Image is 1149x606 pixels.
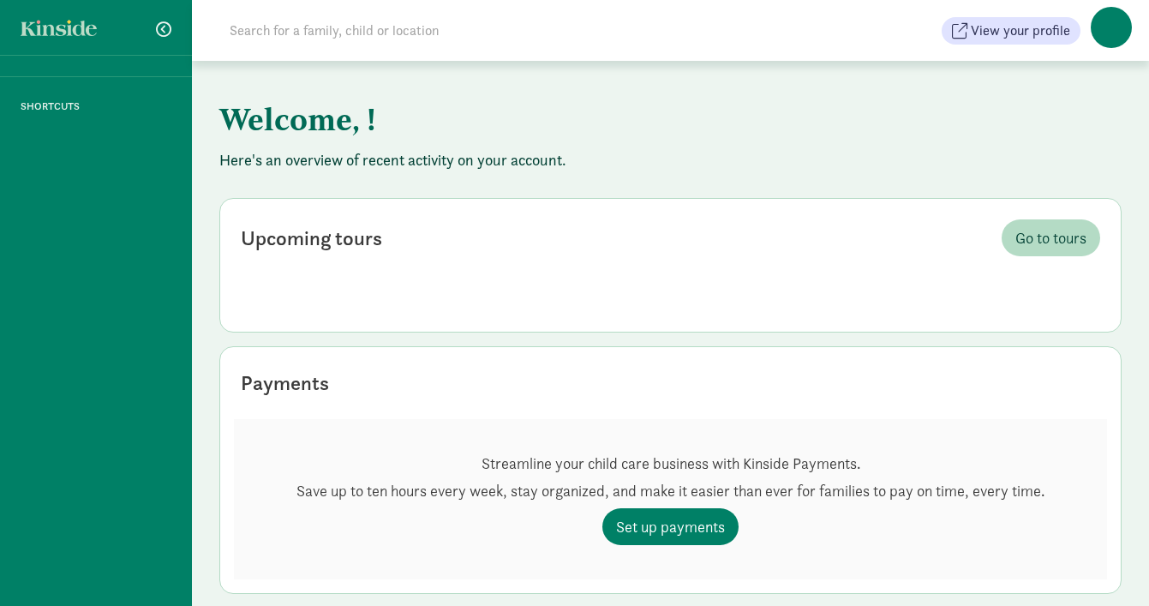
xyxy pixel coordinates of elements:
[971,21,1070,41] span: View your profile
[1002,219,1100,256] a: Go to tours
[296,453,1044,474] p: Streamline your child care business with Kinside Payments.
[219,150,1122,171] p: Here's an overview of recent activity on your account.
[942,17,1080,45] button: View your profile
[241,368,329,399] div: Payments
[1015,226,1086,249] span: Go to tours
[219,14,700,48] input: Search for a family, child or location
[296,481,1044,501] p: Save up to ten hours every week, stay organized, and make it easier than ever for families to pay...
[241,223,382,254] div: Upcoming tours
[219,88,1068,150] h1: Welcome, !
[602,508,739,545] a: Set up payments
[616,515,725,538] span: Set up payments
